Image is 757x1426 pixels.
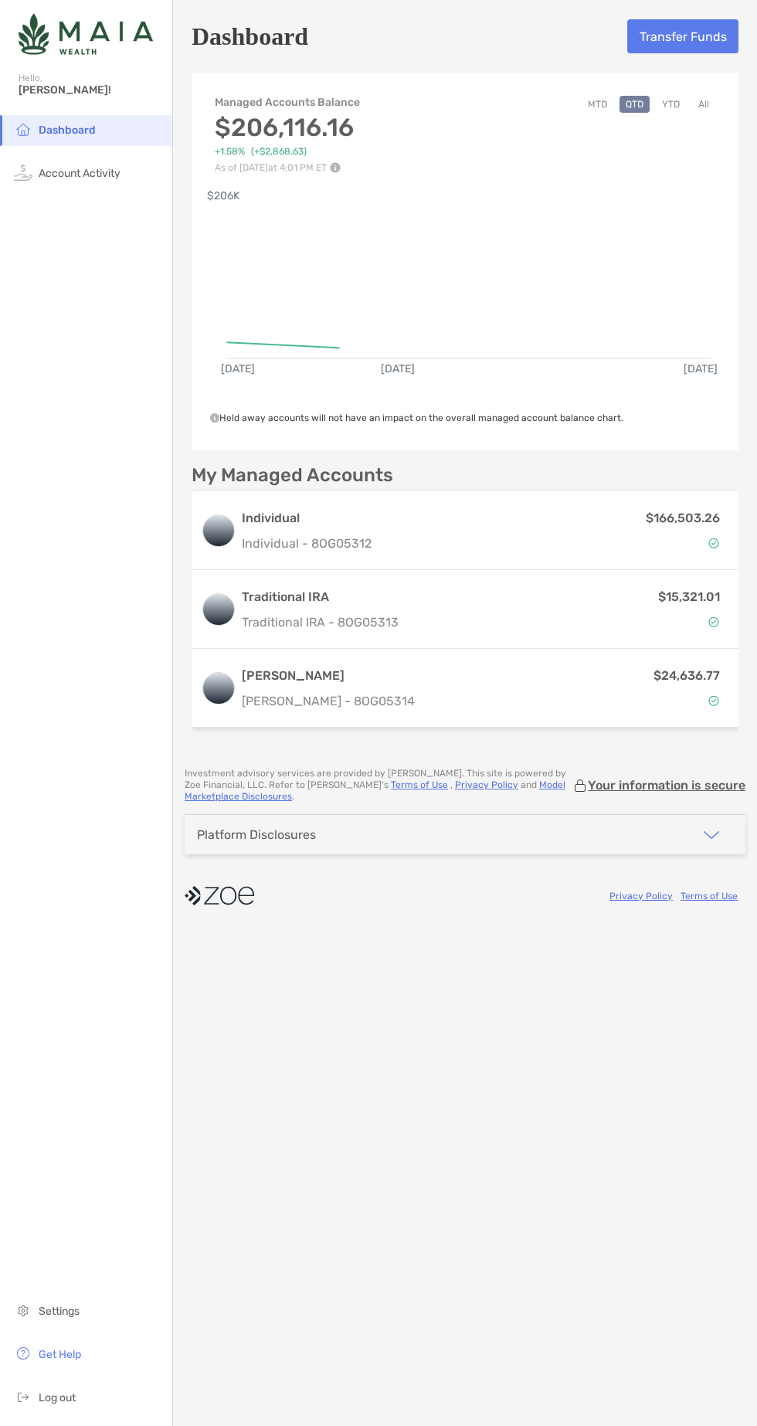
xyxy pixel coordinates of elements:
[391,779,448,790] a: Terms of Use
[192,19,308,54] h5: Dashboard
[620,96,650,113] button: QTD
[197,827,316,842] div: Platform Disclosures
[19,6,153,62] img: Zoe Logo
[588,778,745,793] p: Your information is secure
[203,515,234,546] img: logo account
[14,163,32,182] img: activity icon
[692,96,715,113] button: All
[185,779,565,802] a: Model Marketplace Disclosures
[203,673,234,704] img: logo account
[14,1387,32,1406] img: logout icon
[215,113,362,142] h3: $206,116.16
[455,779,518,790] a: Privacy Policy
[39,1391,76,1404] span: Log out
[39,167,121,180] span: Account Activity
[681,891,738,901] a: Terms of Use
[39,1348,81,1361] span: Get Help
[609,891,673,901] a: Privacy Policy
[215,162,362,173] p: As of [DATE] at 4:01 PM ET
[14,1344,32,1363] img: get-help icon
[203,594,234,625] img: logo account
[708,538,719,548] img: Account Status icon
[210,413,623,423] span: Held away accounts will not have an impact on the overall managed account balance chart.
[19,83,163,97] span: [PERSON_NAME]!
[330,162,341,173] img: Performance Info
[207,189,240,202] text: $206K
[627,19,738,53] button: Transfer Funds
[708,695,719,706] img: Account Status icon
[646,508,720,528] p: $166,503.26
[215,96,362,109] h4: Managed Accounts Balance
[242,613,399,632] p: Traditional IRA - 8OG05313
[653,666,720,685] p: $24,636.77
[14,1301,32,1319] img: settings icon
[39,1305,80,1318] span: Settings
[242,588,399,606] h3: Traditional IRA
[656,96,686,113] button: YTD
[185,768,572,803] p: Investment advisory services are provided by [PERSON_NAME] . This site is powered by Zoe Financia...
[242,509,372,528] h3: Individual
[185,878,254,913] img: company logo
[708,616,719,627] img: Account Status icon
[251,146,307,158] span: (+$2,868.63)
[39,124,96,137] span: Dashboard
[221,362,255,375] text: [DATE]
[381,362,415,375] text: [DATE]
[684,362,718,375] text: [DATE]
[242,667,415,685] h3: [PERSON_NAME]
[192,466,393,485] p: My Managed Accounts
[215,146,245,158] span: +1.58%
[14,120,32,138] img: household icon
[658,587,720,606] p: $15,321.01
[702,826,721,844] img: icon arrow
[242,691,415,711] p: [PERSON_NAME] - 8OG05314
[242,534,372,553] p: Individual - 8OG05312
[582,96,613,113] button: MTD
